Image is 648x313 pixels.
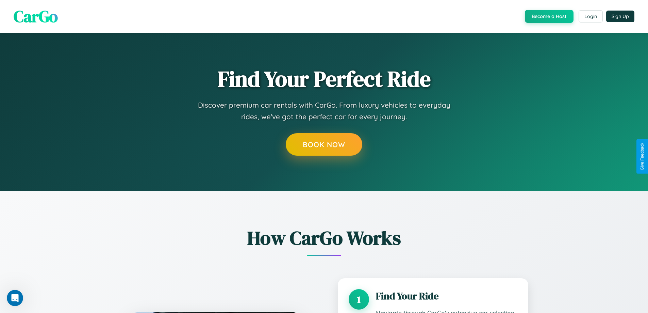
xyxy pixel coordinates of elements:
[286,133,362,156] button: Book Now
[376,289,517,303] h3: Find Your Ride
[579,10,603,22] button: Login
[525,10,574,23] button: Become a Host
[7,290,23,306] iframe: Intercom live chat
[188,99,460,122] p: Discover premium car rentals with CarGo. From luxury vehicles to everyday rides, we've got the pe...
[349,289,369,310] div: 1
[14,5,58,28] span: CarGo
[218,67,431,91] h1: Find Your Perfect Ride
[606,11,634,22] button: Sign Up
[120,225,528,251] h2: How CarGo Works
[640,143,645,170] div: Give Feedback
